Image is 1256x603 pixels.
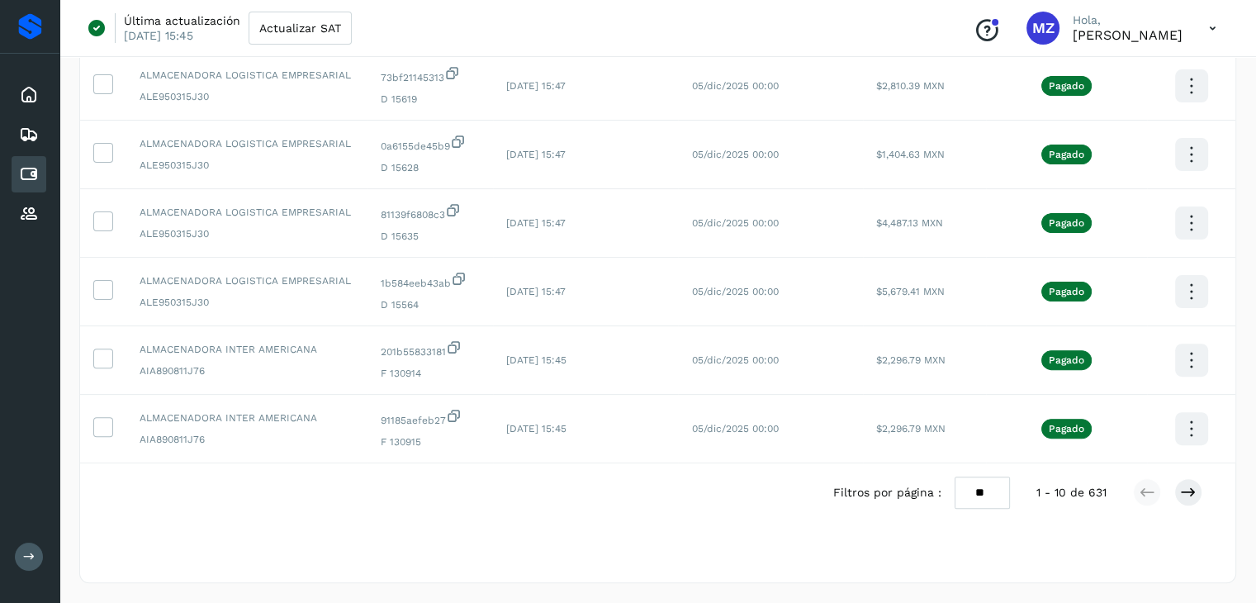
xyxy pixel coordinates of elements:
p: Pagado [1049,149,1084,160]
span: $2,296.79 MXN [876,423,946,434]
span: ALMACENADORA INTER AMERICANA [140,411,354,425]
span: D 15564 [381,297,480,312]
span: 05/dic/2025 00:00 [691,423,778,434]
span: 81139f6808c3 [381,202,480,222]
span: 05/dic/2025 00:00 [691,217,778,229]
span: D 15635 [381,229,480,244]
span: 05/dic/2025 00:00 [691,354,778,366]
div: Embarques [12,116,46,153]
div: Cuentas por pagar [12,156,46,192]
span: ALMACENADORA LOGISTICA EMPRESARIAL [140,273,354,288]
p: Última actualización [124,13,240,28]
span: ALE950315J30 [140,89,354,104]
span: AIA890811J76 [140,432,354,447]
p: Hola, [1073,13,1183,27]
div: Proveedores [12,196,46,232]
button: Actualizar SAT [249,12,352,45]
span: ALMACENADORA LOGISTICA EMPRESARIAL [140,68,354,83]
span: D 15628 [381,160,480,175]
span: [DATE] 15:45 [506,354,566,366]
span: Actualizar SAT [259,22,341,34]
span: ALMACENADORA INTER AMERICANA [140,342,354,357]
span: 1 - 10 de 631 [1036,484,1107,501]
span: 05/dic/2025 00:00 [691,149,778,160]
span: $5,679.41 MXN [876,286,945,297]
div: Inicio [12,77,46,113]
span: 05/dic/2025 00:00 [691,80,778,92]
span: [DATE] 15:47 [506,80,566,92]
p: Mariana Zavala Uribe [1073,27,1183,43]
span: 0a6155de45b9 [381,134,480,154]
span: [DATE] 15:47 [506,286,566,297]
span: [DATE] 15:47 [506,149,566,160]
span: [DATE] 15:45 [506,423,566,434]
span: $2,810.39 MXN [876,80,945,92]
span: AIA890811J76 [140,363,354,378]
span: F 130914 [381,366,480,381]
span: Filtros por página : [833,484,941,501]
span: 1b584eeb43ab [381,271,480,291]
span: ALE950315J30 [140,295,354,310]
span: $4,487.13 MXN [876,217,943,229]
span: $2,296.79 MXN [876,354,946,366]
span: 91185aefeb27 [381,408,480,428]
p: Pagado [1049,217,1084,229]
span: $1,404.63 MXN [876,149,945,160]
p: [DATE] 15:45 [124,28,193,43]
p: Pagado [1049,354,1084,366]
span: ALE950315J30 [140,226,354,241]
span: 201b55833181 [381,339,480,359]
span: ALE950315J30 [140,158,354,173]
span: ALMACENADORA LOGISTICA EMPRESARIAL [140,205,354,220]
span: D 15619 [381,92,480,107]
span: 73bf21145313 [381,65,480,85]
p: Pagado [1049,423,1084,434]
p: Pagado [1049,80,1084,92]
span: ALMACENADORA LOGISTICA EMPRESARIAL [140,136,354,151]
span: F 130915 [381,434,480,449]
p: Pagado [1049,286,1084,297]
span: 05/dic/2025 00:00 [691,286,778,297]
span: [DATE] 15:47 [506,217,566,229]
